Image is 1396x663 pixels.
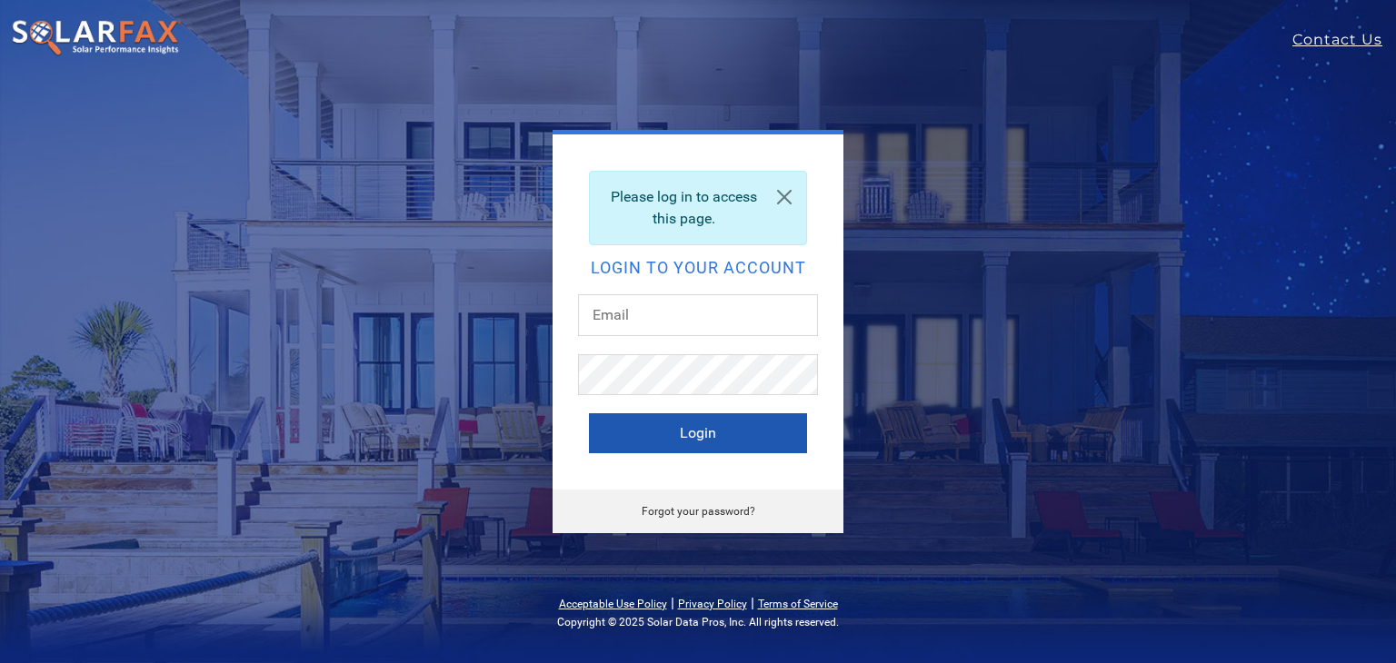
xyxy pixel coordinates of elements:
span: | [671,594,674,611]
a: Close [763,172,806,223]
input: Email [578,294,818,336]
button: Login [589,413,807,453]
h2: Login to your account [589,260,807,276]
a: Forgot your password? [642,505,755,518]
a: Terms of Service [758,598,838,610]
div: Please log in to access this page. [589,171,807,245]
a: Contact Us [1292,29,1396,51]
a: Acceptable Use Policy [559,598,667,610]
img: SolarFax [11,19,182,57]
a: Privacy Policy [678,598,747,610]
span: | [751,594,754,611]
